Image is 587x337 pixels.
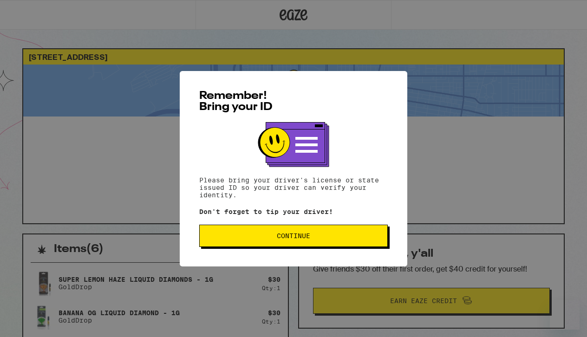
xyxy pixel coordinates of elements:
[199,176,388,199] p: Please bring your driver's license or state issued ID so your driver can verify your identity.
[277,233,310,239] span: Continue
[199,225,388,247] button: Continue
[199,91,273,113] span: Remember! Bring your ID
[199,208,388,215] p: Don't forget to tip your driver!
[550,300,580,330] iframe: Button to launch messaging window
